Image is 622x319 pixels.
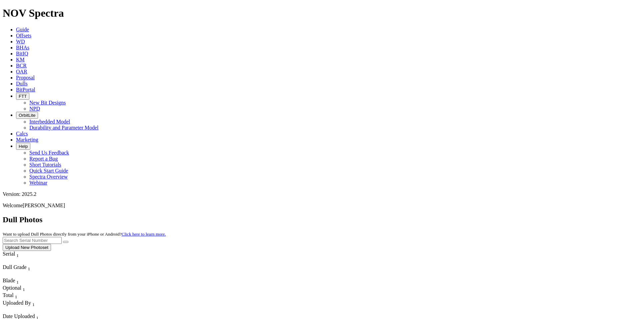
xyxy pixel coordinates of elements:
a: KM [16,57,25,62]
span: OrbitLite [19,113,35,118]
div: Column Menu [3,272,49,278]
a: Calcs [16,131,28,136]
sub: 1 [32,302,35,307]
div: Dull Grade Sort None [3,264,49,272]
sub: 1 [28,266,30,271]
span: Blade [3,278,15,283]
a: Marketing [16,137,38,142]
sub: 1 [16,280,19,285]
div: Column Menu [3,307,62,313]
sub: 1 [23,287,25,292]
div: Total Sort None [3,292,26,300]
div: Column Menu [3,258,31,264]
a: WD [16,39,25,44]
a: Click here to learn more. [122,232,166,237]
span: Sort None [16,251,19,257]
button: Help [16,143,30,150]
div: Sort None [3,300,62,313]
a: Durability and Parameter Model [29,125,99,130]
span: Help [19,144,28,149]
h2: Dull Photos [3,215,619,224]
div: Sort None [3,292,26,300]
span: Dull Grade [3,264,27,270]
span: Optional [3,285,21,291]
sub: 1 [15,295,17,300]
div: Serial Sort None [3,251,31,258]
a: New Bit Designs [29,100,66,105]
div: Sort None [3,251,31,264]
small: Want to upload Dull Photos directly from your iPhone or Android? [3,232,166,237]
a: Dulls [16,81,28,86]
sub: 1 [16,253,19,258]
div: Sort None [3,264,49,278]
button: FTT [16,93,29,100]
a: OAR [16,69,27,74]
input: Search Serial Number [3,237,62,244]
a: BCR [16,63,27,68]
span: Uploaded By [3,300,31,306]
div: Sort None [3,278,26,285]
a: Interbedded Model [29,119,70,124]
a: Report a Bug [29,156,58,162]
span: Sort None [16,278,19,283]
a: Guide [16,27,29,32]
span: Serial [3,251,15,257]
span: FTT [19,94,27,99]
a: BitPortal [16,87,35,92]
span: [PERSON_NAME] [23,203,65,208]
span: Date Uploaded [3,313,35,319]
div: Sort None [3,285,26,292]
a: Quick Start Guide [29,168,68,174]
a: Offsets [16,33,31,38]
a: NPD [29,106,40,111]
span: Sort None [23,285,25,291]
button: Upload New Photoset [3,244,51,251]
p: Welcome [3,203,619,209]
div: Version: 2025.2 [3,191,619,197]
div: Uploaded By Sort None [3,300,62,307]
a: BitIQ [16,51,28,56]
a: Proposal [16,75,35,80]
span: Sort None [32,300,35,306]
h1: NOV Spectra [3,7,619,19]
button: OrbitLite [16,112,38,119]
a: Send Us Feedback [29,150,69,155]
span: Sort None [15,292,17,298]
a: Short Tutorials [29,162,61,168]
a: Webinar [29,180,47,186]
div: Blade Sort None [3,278,26,285]
a: BHAs [16,45,29,50]
span: Sort None [28,264,30,270]
div: Optional Sort None [3,285,26,292]
span: Sort None [36,313,38,319]
span: Total [3,292,14,298]
a: Spectra Overview [29,174,68,180]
